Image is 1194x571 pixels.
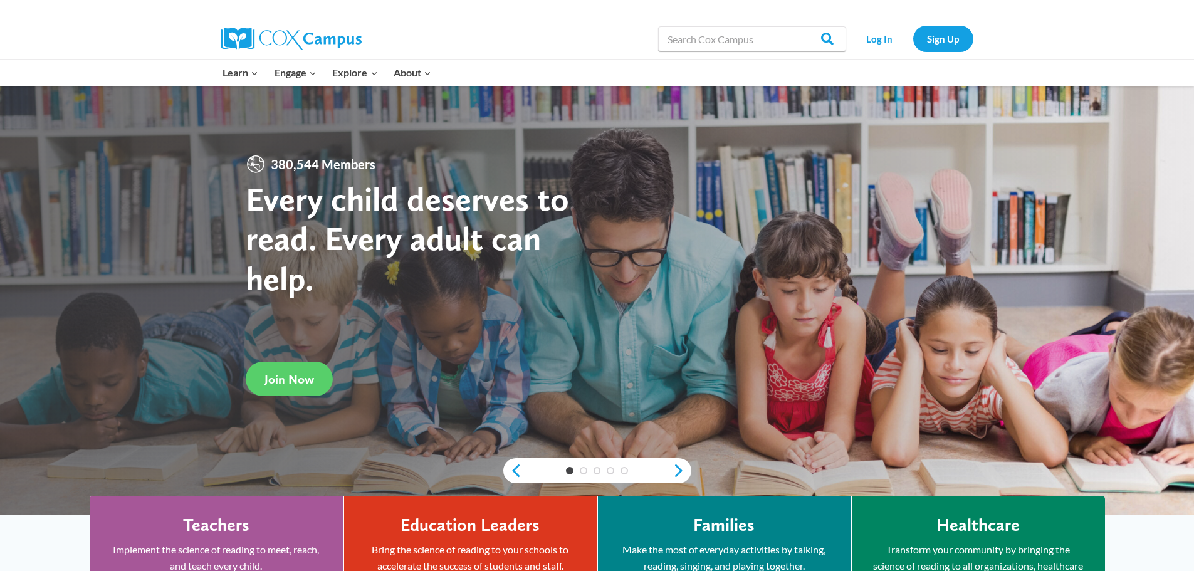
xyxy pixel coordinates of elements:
[936,515,1020,536] h4: Healthcare
[401,515,540,536] h4: Education Leaders
[673,463,691,478] a: next
[580,467,587,474] a: 2
[183,515,249,536] h4: Teachers
[275,65,317,81] span: Engage
[607,467,614,474] a: 4
[503,458,691,483] div: content slider buttons
[594,467,601,474] a: 3
[394,65,431,81] span: About
[246,362,333,396] a: Join Now
[621,467,628,474] a: 5
[223,65,258,81] span: Learn
[221,28,362,50] img: Cox Campus
[246,179,569,298] strong: Every child deserves to read. Every adult can help.
[658,26,846,51] input: Search Cox Campus
[693,515,755,536] h4: Families
[264,372,314,387] span: Join Now
[852,26,973,51] nav: Secondary Navigation
[852,26,907,51] a: Log In
[503,463,522,478] a: previous
[332,65,377,81] span: Explore
[266,154,380,174] span: 380,544 Members
[566,467,573,474] a: 1
[215,60,439,86] nav: Primary Navigation
[913,26,973,51] a: Sign Up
